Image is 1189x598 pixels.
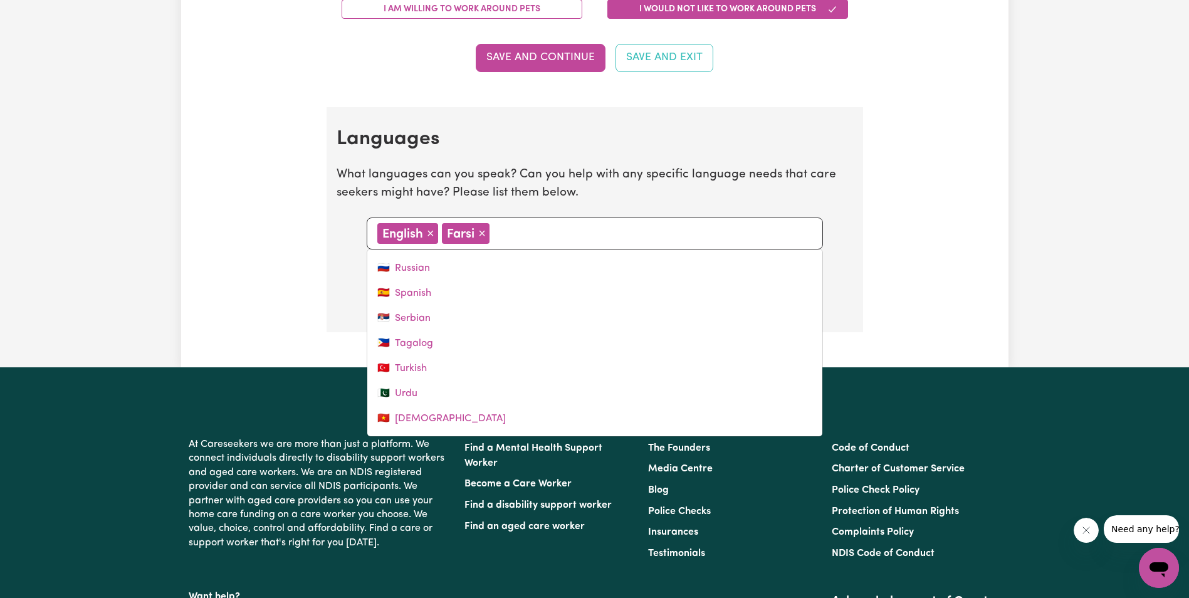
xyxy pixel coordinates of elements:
[615,44,713,71] button: Save and Exit
[832,443,909,453] a: Code of Conduct
[832,464,965,474] a: Charter of Customer Service
[648,464,713,474] a: Media Centre
[427,226,434,240] span: ×
[367,249,823,437] div: menu-options
[474,223,490,243] button: Remove
[423,223,438,243] button: Remove
[377,411,390,426] span: 🇻🇳
[648,527,698,537] a: Insurances
[189,433,449,555] p: At Careseekers we are more than just a platform. We connect individuals directly to disability su...
[648,485,669,495] a: Blog
[648,548,705,559] a: Testimonials
[377,223,438,244] div: English
[8,9,76,19] span: Need any help?
[476,44,605,71] button: Save and Continue
[367,331,822,356] a: Tagalog
[367,306,822,331] a: Serbian
[464,443,602,468] a: Find a Mental Health Support Worker
[464,500,612,510] a: Find a disability support worker
[1104,515,1179,543] iframe: Message from company
[337,166,853,202] p: What languages can you speak? Can you help with any specific language needs that care seekers mig...
[1139,548,1179,588] iframe: Button to launch messaging window
[832,527,914,537] a: Complaints Policy
[337,127,853,151] h2: Languages
[367,356,822,381] a: Turkish
[377,336,390,351] span: 🇵🇭
[377,386,390,401] span: 🇵🇰
[1074,518,1099,543] iframe: Close message
[648,506,711,517] a: Police Checks
[478,226,486,240] span: ×
[367,256,822,281] a: Russian
[464,479,572,489] a: Become a Care Worker
[377,236,390,251] span: 🇵🇹
[832,506,959,517] a: Protection of Human Rights
[367,406,822,431] a: Vietnamese
[442,223,490,244] div: Farsi
[377,361,390,376] span: 🇹🇷
[377,311,390,326] span: 🇷🇸
[367,381,822,406] a: Urdu
[377,286,390,301] span: 🇪🇸
[832,548,935,559] a: NDIS Code of Conduct
[648,443,710,453] a: The Founders
[377,261,390,276] span: 🇷🇺
[464,522,585,532] a: Find an aged care worker
[832,485,919,495] a: Police Check Policy
[367,281,822,306] a: Spanish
